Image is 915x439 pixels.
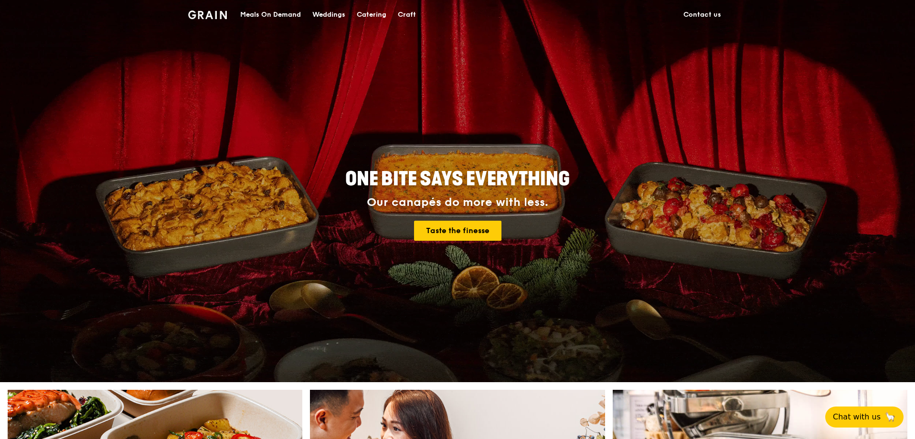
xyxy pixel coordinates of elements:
a: Contact us [678,0,727,29]
span: Chat with us [833,411,881,423]
a: Taste the finesse [414,221,501,241]
span: 🦙 [884,411,896,423]
div: Catering [357,0,386,29]
a: Weddings [307,0,351,29]
a: Craft [392,0,422,29]
div: Our canapés do more with less. [286,196,629,209]
img: Grain [188,11,227,19]
button: Chat with us🦙 [825,407,904,428]
div: Meals On Demand [240,0,301,29]
span: ONE BITE SAYS EVERYTHING [345,168,570,191]
a: Catering [351,0,392,29]
div: Craft [398,0,416,29]
div: Weddings [312,0,345,29]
